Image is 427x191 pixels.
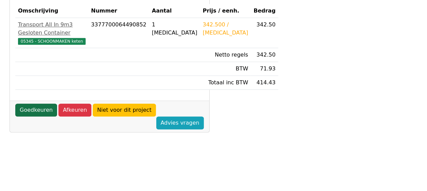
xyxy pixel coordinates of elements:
a: Goedkeuren [15,104,57,116]
td: 342.50 [251,18,278,48]
span: 05345 - SCHOONMAKEN keten [18,38,86,45]
a: Transport All In 9m3 Gesloten Container05345 - SCHOONMAKEN keten [18,21,86,45]
th: Prijs / eenh. [200,4,251,18]
th: Aantal [149,4,200,18]
td: BTW [200,62,251,76]
th: Omschrijving [15,4,88,18]
th: Bedrag [251,4,278,18]
div: Transport All In 9m3 Gesloten Container [18,21,86,37]
td: 414.43 [251,76,278,90]
td: Netto regels [200,48,251,62]
div: 342.500 / [MEDICAL_DATA] [203,21,248,37]
td: 3377700064490852 [88,18,149,48]
a: Niet voor dit project [93,104,156,116]
td: 71.93 [251,62,278,76]
a: Afkeuren [58,104,91,116]
div: 1 [MEDICAL_DATA] [152,21,197,37]
td: 342.50 [251,48,278,62]
a: Advies vragen [156,116,204,129]
th: Nummer [88,4,149,18]
td: Totaal inc BTW [200,76,251,90]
